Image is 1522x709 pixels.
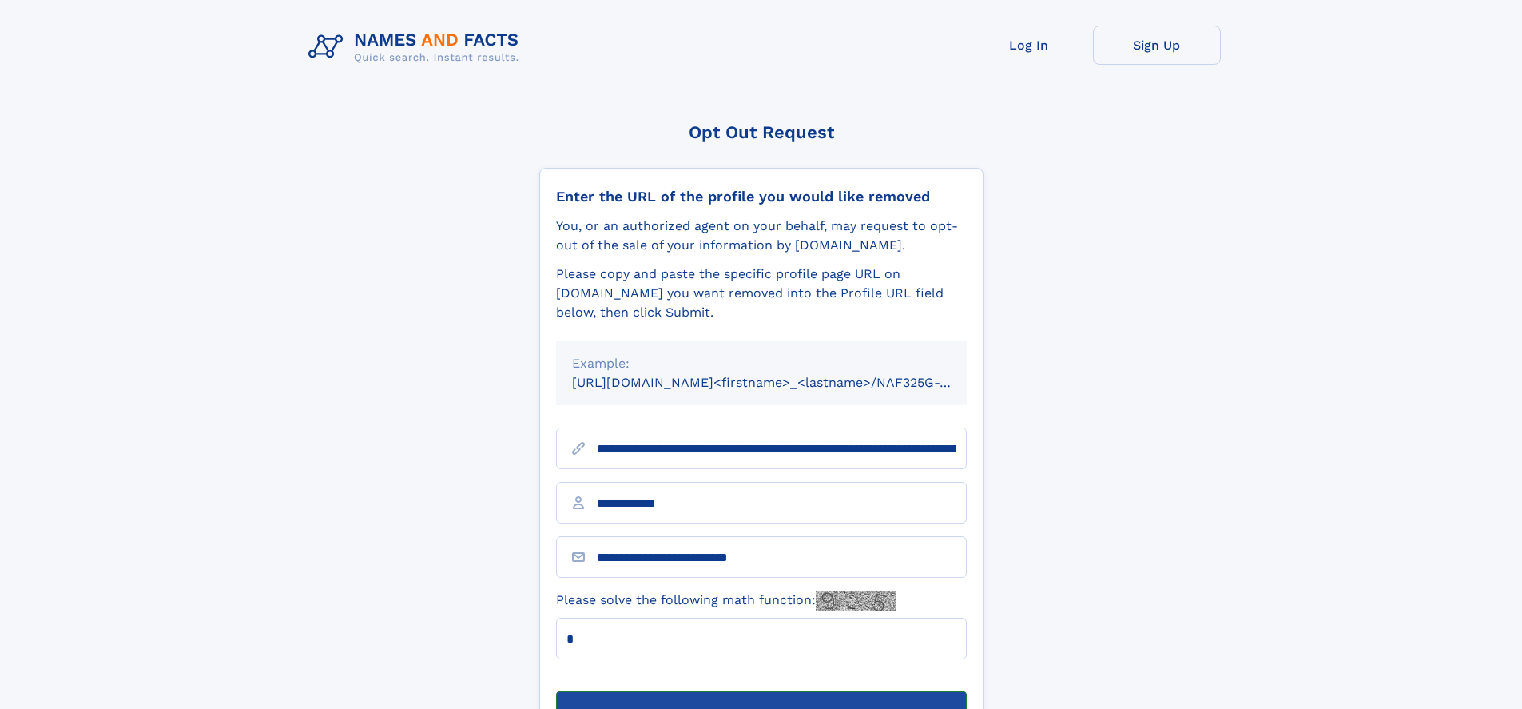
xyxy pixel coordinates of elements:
[572,375,997,390] small: [URL][DOMAIN_NAME]<firstname>_<lastname>/NAF325G-xxxxxxxx
[572,354,951,373] div: Example:
[556,188,967,205] div: Enter the URL of the profile you would like removed
[965,26,1093,65] a: Log In
[556,217,967,255] div: You, or an authorized agent on your behalf, may request to opt-out of the sale of your informatio...
[302,26,532,69] img: Logo Names and Facts
[1093,26,1221,65] a: Sign Up
[539,122,984,142] div: Opt Out Request
[556,591,896,611] label: Please solve the following math function:
[556,265,967,322] div: Please copy and paste the specific profile page URL on [DOMAIN_NAME] you want removed into the Pr...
